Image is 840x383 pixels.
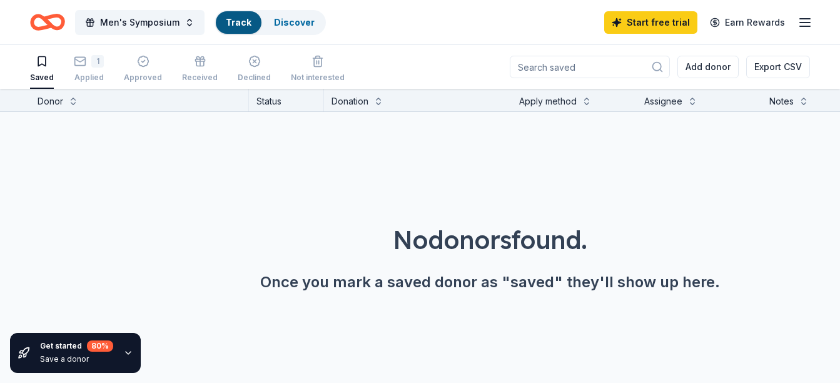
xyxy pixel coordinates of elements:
[249,89,324,111] div: Status
[291,50,345,89] button: Not interested
[182,73,218,83] div: Received
[746,56,810,78] button: Export CSV
[238,50,271,89] button: Declined
[291,73,345,83] div: Not interested
[226,17,251,28] a: Track
[510,56,670,78] input: Search saved
[604,11,697,34] a: Start free trial
[677,56,739,78] button: Add donor
[238,73,271,83] div: Declined
[274,17,315,28] a: Discover
[75,10,205,35] button: Men's Symposium
[124,73,162,83] div: Approved
[91,55,104,68] div: 1
[30,50,54,89] button: Saved
[215,10,326,35] button: TrackDiscover
[74,73,104,83] div: Applied
[40,340,113,352] div: Get started
[38,94,63,109] div: Donor
[74,50,104,89] button: 1Applied
[100,15,180,30] span: Men's Symposium
[40,354,113,364] div: Save a donor
[331,94,368,109] div: Donation
[30,8,65,37] a: Home
[30,73,54,83] div: Saved
[644,94,682,109] div: Assignee
[124,50,162,89] button: Approved
[182,50,218,89] button: Received
[519,94,577,109] div: Apply method
[769,94,794,109] div: Notes
[87,340,113,352] div: 80 %
[702,11,792,34] a: Earn Rewards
